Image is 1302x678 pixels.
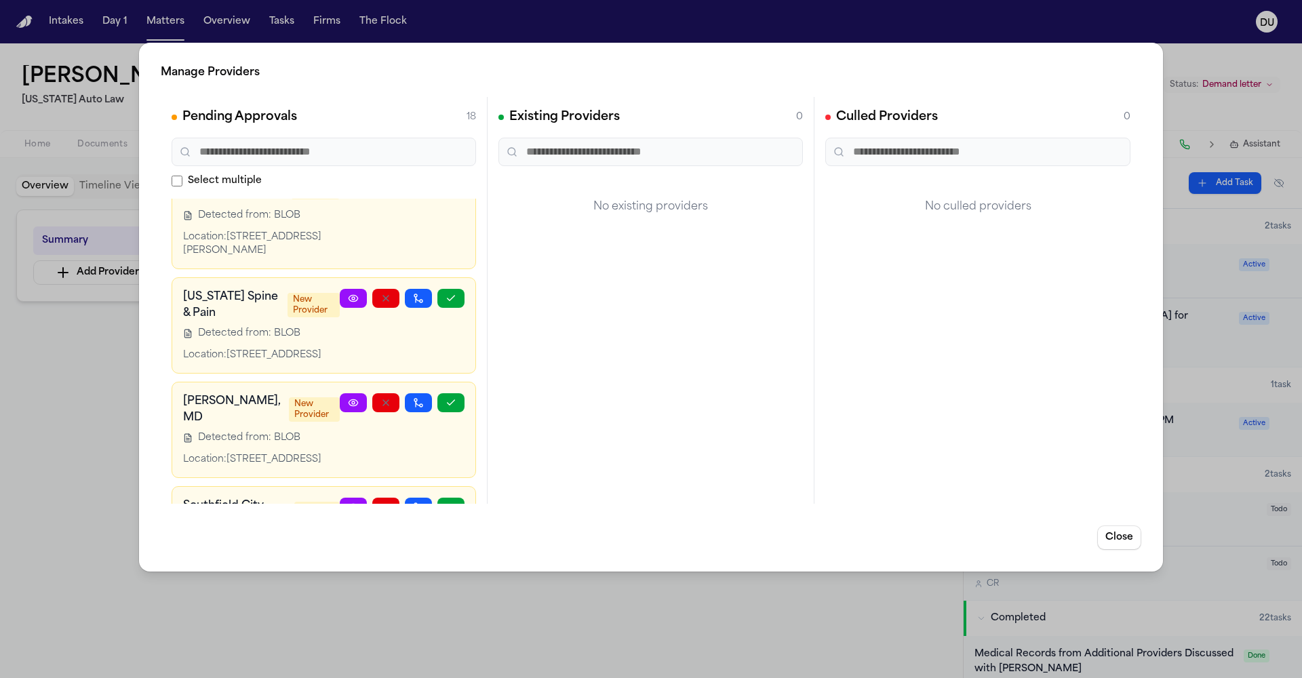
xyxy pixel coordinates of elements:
div: Location: [STREET_ADDRESS][PERSON_NAME] [183,231,340,258]
div: Location: [STREET_ADDRESS] [183,453,340,466]
div: No culled providers [825,177,1130,237]
input: Select multiple [172,176,182,186]
h2: Pending Approvals [182,108,297,127]
span: Detected from: BLOB [198,209,300,222]
button: Merge [405,498,432,517]
span: Detected from: BLOB [198,327,300,340]
span: 18 [467,111,476,124]
button: Reject [372,393,399,412]
button: Reject [372,498,399,517]
span: New Provider [289,397,340,422]
h2: Existing Providers [509,108,620,127]
a: View Provider [340,393,367,412]
button: Approve [437,393,465,412]
span: 0 [796,111,803,124]
button: Close [1097,525,1141,550]
a: View Provider [340,498,367,517]
button: Reject [372,289,399,308]
h3: [PERSON_NAME], MD [183,393,281,426]
div: Location: [STREET_ADDRESS] [183,348,340,362]
button: Approve [437,498,465,517]
span: New Provider [288,293,340,317]
h2: Culled Providers [836,108,938,127]
h2: Manage Providers [161,64,1141,81]
div: No existing providers [498,177,803,237]
button: Merge [405,289,432,308]
span: Select multiple [188,174,262,188]
h3: [US_STATE] Spine & Pain [183,289,279,321]
h3: Southfield City Urgent Care PC [183,498,286,530]
button: Approve [437,289,465,308]
span: 0 [1124,111,1130,124]
a: View Provider [340,289,367,308]
span: Detected from: BLOB [198,431,300,445]
button: Merge [405,393,432,412]
span: New Provider [294,502,340,526]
